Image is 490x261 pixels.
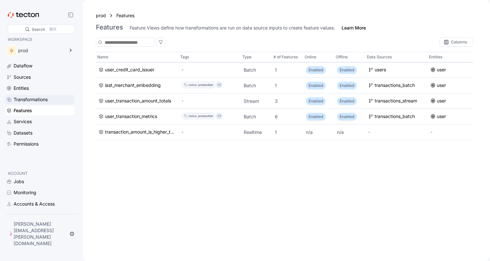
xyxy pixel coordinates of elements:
div: Columns [451,40,467,44]
a: transactions_stream [368,98,425,105]
div: user_credit_card_issuer [105,66,154,74]
p: Data Sources [367,54,392,60]
p: Stream [244,98,270,104]
div: - [430,129,487,136]
p: Enabled [309,113,323,120]
div: Search [32,26,45,32]
div: user_transaction_metrics [105,113,157,120]
div: user [437,82,446,89]
a: prod [96,12,106,19]
div: Entities [14,85,29,92]
a: transaction_amount_is_higher_than_average [99,129,176,136]
a: Jobs [5,177,75,186]
a: Transformations [5,95,75,104]
a: Sources [5,72,75,82]
a: Features [5,106,75,115]
a: user_credit_card_issuer [99,66,176,74]
div: Accounts & Access [14,200,55,208]
div: status : [188,113,198,120]
div: transaction_amount_is_higher_than_average [105,129,176,136]
div: transactions_batch [375,113,415,120]
a: transactions_batch [368,113,425,120]
a: Monitoring [5,188,75,197]
div: Monitoring [14,189,36,196]
p: Tags [180,54,189,60]
p: WORKSPACE [8,36,72,43]
a: user [430,113,487,120]
div: users [375,66,386,74]
div: J [9,230,12,238]
p: Batch [244,113,270,120]
p: Enabled [309,82,323,89]
div: user_transaction_amount_totals [105,98,171,105]
a: users [368,66,425,74]
a: user [430,98,487,105]
div: last_merchant_embedding [105,82,161,89]
div: status : [188,82,198,89]
div: prod [18,48,64,53]
div: Services [14,118,32,125]
div: Datasets [14,129,32,136]
p: 1 [275,82,301,89]
a: last_merchant_embedding [99,82,176,89]
p: Enabled [340,67,354,73]
p: 3 [275,98,301,104]
a: Entities [5,83,75,93]
p: Entities [429,54,442,60]
div: Jobs [14,178,24,185]
p: [PERSON_NAME][EMAIL_ADDRESS][PERSON_NAME][DOMAIN_NAME] [14,221,62,247]
p: ACCOUNT [8,170,72,177]
div: Columns [439,38,473,47]
p: Batch [244,82,270,89]
p: n/a [337,129,363,136]
div: Features [14,107,32,114]
a: Datasets [5,128,75,138]
a: Dataflow [5,61,75,71]
p: Realtime [244,129,270,136]
p: Enabled [309,98,323,104]
p: Enabled [340,98,354,104]
div: - [181,129,239,136]
p: Enabled [340,82,354,89]
div: transactions_batch [375,82,415,89]
a: user [430,66,487,74]
div: ⌘K [49,26,56,33]
a: Features [116,12,139,19]
p: n/a [306,129,332,136]
div: Transformations [14,96,48,103]
div: production [198,82,213,89]
p: +1 [217,113,221,120]
p: 6 [275,113,301,120]
div: Feature Views define how transformations are run on data source inputs to create feature values. [130,25,335,31]
div: Search⌘K [8,25,75,34]
p: 1 [275,129,301,136]
p: 1 [275,67,301,73]
div: Dataflow [14,62,32,69]
p: Batch [244,67,270,73]
div: - [368,129,425,136]
a: Permissions [5,139,75,149]
p: Type [242,54,251,60]
a: user_transaction_amount_totals [99,98,176,105]
div: Sources [14,74,31,81]
a: Learn More [342,25,366,31]
p: Enabled [309,67,323,73]
div: user [437,66,446,74]
div: user [437,98,446,105]
div: - [181,98,239,105]
a: user_transaction_metrics [99,113,176,120]
div: production [198,113,213,120]
div: user [437,113,446,120]
a: transactions_batch [368,82,425,89]
p: Enabled [340,113,354,120]
h3: Features [96,23,123,31]
a: Services [5,117,75,126]
a: Accounts & Access [5,199,75,209]
p: Offline [336,54,348,60]
a: user [430,82,487,89]
div: - [181,66,239,74]
div: Permissions [14,140,39,148]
